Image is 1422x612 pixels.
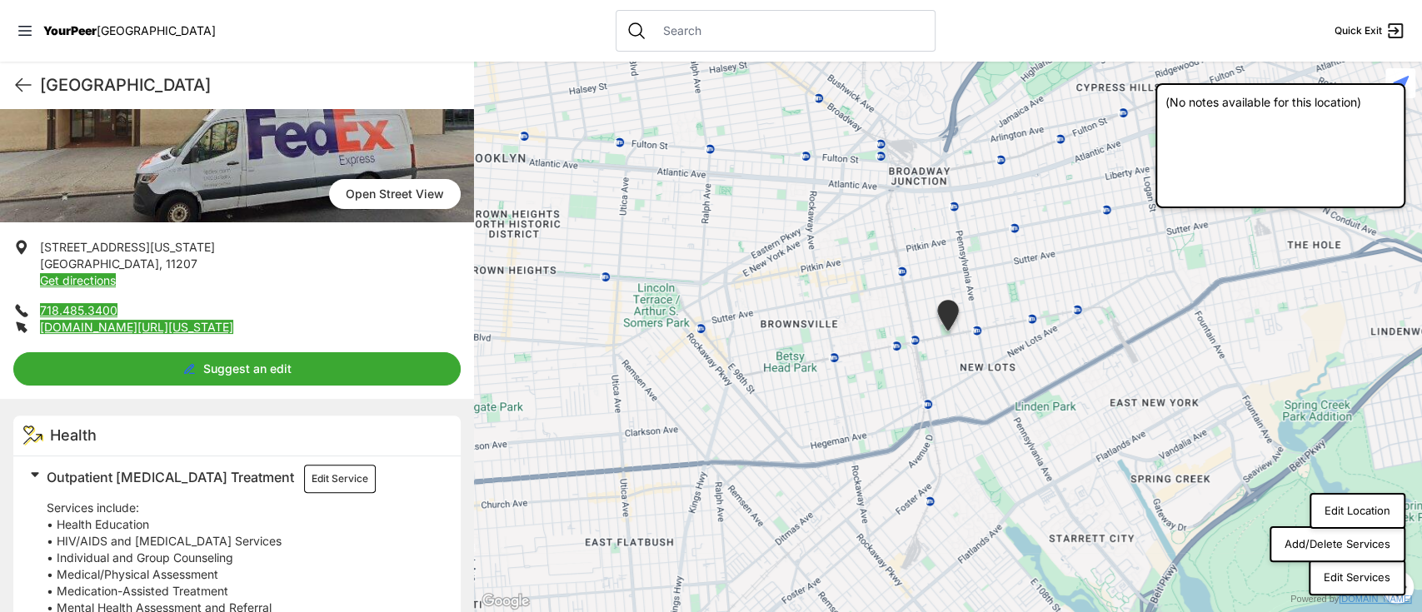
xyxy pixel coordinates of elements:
[478,590,533,612] img: Google
[47,469,294,485] span: Outpatient [MEDICAL_DATA] Treatment
[40,320,233,334] a: [DOMAIN_NAME][URL][US_STATE]
[202,361,291,377] span: Suggest an edit
[1309,560,1405,596] button: Edit Services
[1335,24,1382,37] span: Quick Exit
[934,300,962,337] div: Alabama Avenue Clinic
[1310,493,1405,530] button: Edit Location
[50,426,97,444] span: Health
[304,465,376,493] button: Edit Service
[40,73,461,97] h1: [GEOGRAPHIC_DATA]
[1155,83,1405,208] div: (No notes available for this location)
[1290,592,1412,606] div: Powered by
[40,240,215,254] span: [STREET_ADDRESS][US_STATE]
[40,303,117,317] a: 718.485.3400
[40,256,159,271] span: [GEOGRAPHIC_DATA]
[1339,594,1412,604] a: [DOMAIN_NAME]
[329,179,461,209] a: Open Street View
[653,22,925,39] input: Search
[43,26,216,36] a: YourPeer[GEOGRAPHIC_DATA]
[478,590,533,612] a: Open this area in Google Maps (opens a new window)
[166,256,197,271] span: 11207
[1335,21,1405,41] a: Quick Exit
[13,352,461,386] button: Suggest an edit
[1270,526,1405,563] button: Add/Delete Services
[97,23,216,37] span: [GEOGRAPHIC_DATA]
[159,256,162,271] span: ,
[40,273,116,287] a: Get directions
[43,23,97,37] span: YourPeer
